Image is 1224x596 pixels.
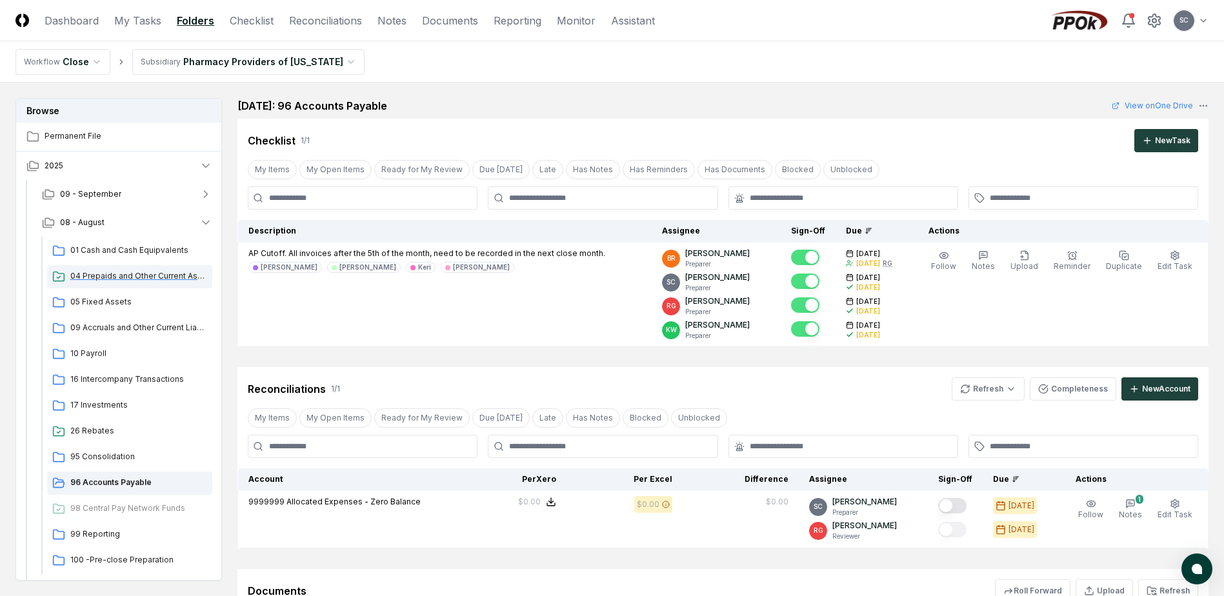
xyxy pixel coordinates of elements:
[623,160,695,179] button: Has Reminders
[532,408,563,428] button: Late
[832,520,897,531] p: [PERSON_NAME]
[70,477,207,488] span: 96 Accounts Payable
[70,296,207,308] span: 05 Fixed Assets
[374,160,470,179] button: Ready for My Review
[45,130,212,142] span: Permanent File
[518,496,556,508] button: $0.00
[1181,553,1212,584] button: atlas-launcher
[1116,496,1145,523] button: 1Notes
[791,273,819,289] button: Mark complete
[70,451,207,462] span: 95 Consolidation
[16,123,223,151] a: Permanent File
[1119,510,1142,519] span: Notes
[47,497,212,521] a: 98 Central Pay Network Funds
[969,248,998,275] button: Notes
[814,502,823,512] span: SC
[952,377,1025,401] button: Refresh
[177,13,214,28] a: Folders
[45,13,99,28] a: Dashboard
[781,220,836,243] th: Sign-Off
[856,283,880,292] div: [DATE]
[1158,261,1192,271] span: Edit Task
[1051,248,1093,275] button: Reminder
[518,496,541,508] div: $0.00
[331,383,340,395] div: 1 / 1
[289,13,362,28] a: Reconciliations
[652,220,781,243] th: Assignee
[261,263,317,272] div: [PERSON_NAME]
[70,528,207,540] span: 99 Reporting
[47,420,212,443] a: 26 Rebates
[237,98,387,114] h2: [DATE]: 96 Accounts Payable
[32,180,223,208] button: 09 - September
[1155,135,1190,146] div: New Task
[374,408,470,428] button: Ready for My Review
[883,259,892,268] div: RG
[472,408,530,428] button: Due Today
[685,283,750,293] p: Preparer
[832,496,897,508] p: [PERSON_NAME]
[70,348,207,359] span: 10 Payroll
[1155,496,1195,523] button: Edit Task
[666,325,677,335] span: KW
[47,394,212,417] a: 17 Investments
[697,160,772,179] button: Has Documents
[494,13,541,28] a: Reporting
[928,248,959,275] button: Follow
[230,13,274,28] a: Checklist
[1172,9,1196,32] button: SC
[928,468,983,491] th: Sign-Off
[766,496,788,508] div: $0.00
[667,277,676,287] span: SC
[70,502,207,514] span: 98 Central Pay Network Funds
[377,13,406,28] a: Notes
[248,408,297,428] button: My Items
[472,160,530,179] button: Due Today
[972,261,995,271] span: Notes
[532,160,563,179] button: Late
[1030,377,1116,401] button: Completeness
[1136,495,1143,504] div: 1
[450,468,567,491] th: Per Xero
[856,297,880,306] span: [DATE]
[667,253,676,263] span: BR
[685,331,750,341] p: Preparer
[846,225,898,237] div: Due
[32,237,223,577] div: 08 - August
[299,160,372,179] button: My Open Items
[1010,261,1038,271] span: Upload
[47,265,212,288] a: 04 Prepaids and Other Current Assets
[856,273,880,283] span: [DATE]
[15,49,365,75] nav: breadcrumb
[60,217,105,228] span: 08 - August
[1078,510,1103,519] span: Follow
[47,239,212,263] a: 01 Cash and Cash Equipvalents
[418,263,431,272] div: Keri
[823,160,879,179] button: Unblocked
[832,531,897,541] p: Reviewer
[70,399,207,411] span: 17 Investments
[141,56,181,68] div: Subsidiary
[856,330,880,340] div: [DATE]
[114,13,161,28] a: My Tasks
[623,408,668,428] button: Blocked
[1076,496,1106,523] button: Follow
[567,468,683,491] th: Per Excel
[32,208,223,237] button: 08 - August
[1121,377,1198,401] button: NewAccount
[248,133,296,148] div: Checklist
[1158,510,1192,519] span: Edit Task
[832,508,897,517] p: Preparer
[248,248,605,259] p: AP Cutoff. All invoices after the 5th of the month, need to be recorded in the next close month.
[667,301,676,311] span: RG
[791,250,819,265] button: Mark complete
[856,249,880,259] span: [DATE]
[16,99,221,123] h3: Browse
[47,343,212,366] a: 10 Payroll
[45,160,63,172] span: 2025
[422,13,478,28] a: Documents
[611,13,655,28] a: Assistant
[339,263,396,272] div: [PERSON_NAME]
[1008,500,1034,512] div: [DATE]
[799,468,928,491] th: Assignee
